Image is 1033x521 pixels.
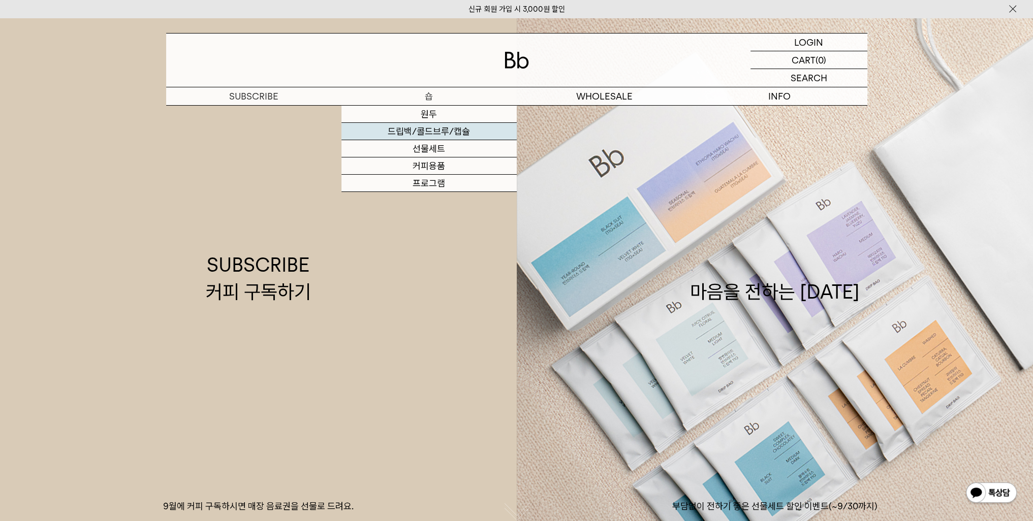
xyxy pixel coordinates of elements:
img: 카카오톡 채널 1:1 채팅 버튼 [965,481,1018,506]
a: 커피용품 [341,157,517,175]
a: 드립백/콜드브루/캡슐 [341,123,517,140]
p: WHOLESALE [517,87,692,105]
p: SEARCH [791,69,827,87]
p: INFO [692,87,867,105]
a: 신규 회원 가입 시 3,000원 할인 [468,5,565,14]
a: SUBSCRIBE [166,87,341,105]
p: CART [792,51,816,69]
img: 로고 [505,52,529,69]
div: SUBSCRIBE 커피 구독하기 [206,251,311,305]
a: LOGIN [750,34,867,51]
a: 숍 [341,87,517,105]
div: 마음을 전하는 [DATE] [690,251,860,305]
p: LOGIN [794,34,823,51]
a: CART (0) [750,51,867,69]
a: 프로그램 [341,175,517,192]
p: (0) [816,51,826,69]
a: 원두 [341,106,517,123]
a: 선물세트 [341,140,517,157]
